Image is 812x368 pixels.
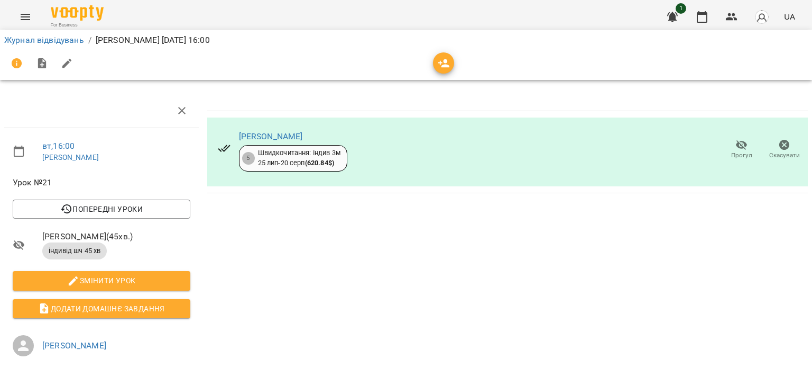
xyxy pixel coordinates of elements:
[754,10,769,24] img: avatar_s.png
[305,159,334,167] b: ( 620.84 $ )
[42,141,75,151] a: вт , 16:00
[13,200,190,219] button: Попередні уроки
[13,176,190,189] span: Урок №21
[51,5,104,21] img: Voopty Logo
[242,152,255,165] div: 5
[21,203,182,216] span: Попередні уроки
[4,34,808,47] nav: breadcrumb
[42,153,99,161] a: [PERSON_NAME]
[51,22,104,29] span: For Business
[42,340,106,351] a: [PERSON_NAME]
[13,271,190,290] button: Змінити урок
[96,34,210,47] p: [PERSON_NAME] [DATE] 16:00
[21,302,182,315] span: Додати домашнє завдання
[21,274,182,287] span: Змінити урок
[258,148,340,168] div: Швидкочитання: Індив 3м 25 лип - 20 серп
[780,7,799,26] button: UA
[13,4,38,30] button: Menu
[42,230,190,243] span: [PERSON_NAME] ( 45 хв. )
[676,3,686,14] span: 1
[88,34,91,47] li: /
[720,135,763,165] button: Прогул
[239,131,303,141] a: [PERSON_NAME]
[784,11,795,22] span: UA
[731,151,752,160] span: Прогул
[4,35,84,45] a: Журнал відвідувань
[42,246,107,256] span: індивід шч 45 хв
[13,299,190,318] button: Додати домашнє завдання
[763,135,806,165] button: Скасувати
[769,151,800,160] span: Скасувати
